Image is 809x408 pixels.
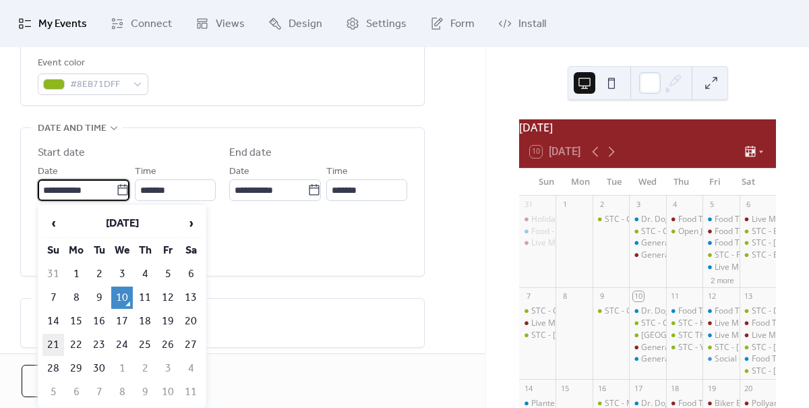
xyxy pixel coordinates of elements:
[597,169,631,196] div: Tue
[88,334,110,356] td: 23
[111,310,133,332] td: 17
[523,291,533,301] div: 7
[450,16,475,32] span: Form
[740,250,776,261] div: STC - EXHALE @ Sat Sep 6, 2025 7pm - 10pm (CDT)
[134,334,156,356] td: 25
[560,383,570,393] div: 15
[131,16,172,32] span: Connect
[65,287,87,309] td: 8
[42,263,64,285] td: 31
[111,239,133,262] th: We
[134,381,156,403] td: 9
[157,287,179,309] td: 12
[180,334,202,356] td: 27
[702,330,739,341] div: Live Music - JD Kostyk - Roselle @ Fri Sep 12, 2025 7pm - 10pm (CDT)
[157,310,179,332] td: 19
[43,210,63,237] span: ‹
[698,169,731,196] div: Fri
[180,310,202,332] td: 20
[42,310,64,332] td: 14
[593,214,629,225] div: STC - General Knowledge Trivia @ Tue Sep 2, 2025 7pm - 9pm (CDT)
[597,291,607,301] div: 9
[65,334,87,356] td: 22
[100,5,182,42] a: Connect
[702,237,739,249] div: Food Truck- Uncle Cams Sandwiches - Roselle @ Fri Sep 5, 2025 5pm - 9pm (CDT)
[702,342,739,353] div: STC - Warren Douglas Band @ Fri Sep 12, 2025 7pm - 10pm (CDT)
[134,287,156,309] td: 11
[180,263,202,285] td: 6
[593,305,629,317] div: STC - General Knowledge Trivia @ Tue Sep 9, 2025 7pm - 9pm (CDT)
[530,169,564,196] div: Sun
[42,381,64,403] td: 5
[180,381,202,403] td: 11
[88,381,110,403] td: 7
[111,357,133,380] td: 1
[134,239,156,262] th: Th
[560,200,570,210] div: 1
[38,16,87,32] span: My Events
[519,330,556,341] div: STC - Hunt House Creative Arts Center Adult Band Showcase @ Sun Sep 7, 2025 5pm - 7pm (CDT)STC - ...
[597,383,607,393] div: 16
[134,310,156,332] td: 18
[38,145,85,161] div: Start date
[42,357,64,380] td: 28
[38,121,107,137] span: Date and time
[740,353,776,365] div: Food Truck - Chuck’s Wood Fired Pizza - Roselle @ Sat Sep 13, 2025 5pm - 8pm (CST)
[181,210,201,237] span: ›
[707,383,717,393] div: 19
[740,318,776,329] div: Food Truck - Happy Times - Lemont @ Sat Sep 13, 2025 2pm - 6pm (CDT)
[597,200,607,210] div: 2
[523,200,533,210] div: 31
[42,334,64,356] td: 21
[740,226,776,237] div: STC - Brew Town Bites @ Sat Sep 6, 2025 2pm - 7pm (CDT)
[702,318,739,329] div: Live Music - Dan Colles - Lemont @ Fri Sep 12, 2025 7pm - 10pm (CDT)
[111,263,133,285] td: 3
[666,226,702,237] div: Open Jam with Sam Wyatt @ STC @ Thu Sep 4, 2025 7pm - 11pm (CDT)
[88,357,110,380] td: 30
[289,16,322,32] span: Design
[326,164,348,180] span: Time
[488,5,556,42] a: Install
[670,200,680,210] div: 4
[38,164,58,180] span: Date
[707,291,717,301] div: 12
[519,119,776,136] div: [DATE]
[740,305,776,317] div: STC - Dark Horse Grill @ Sat Sep 13, 2025 1pm - 5pm (CDT)
[564,169,597,196] div: Mon
[702,250,739,261] div: STC - Four Ds BBQ @ Fri Sep 5, 2025 5pm - 9pm (CDT)
[519,214,556,225] div: Holiday Taproom Hours 12pm -10pm @ Sun Aug 31, 2025
[666,214,702,225] div: Food Truck - Tacos Los Jarochitos - Lemont @ Thu Sep 4, 2025 5pm - 9pm (CDT)
[740,237,776,249] div: STC - Terry Byrne @ Sat Sep 6, 2025 2pm - 5pm (CDT)
[518,16,546,32] span: Install
[519,318,556,329] div: Live Music - Dylan Raymond - Lemont @ Sun Sep 7, 2025 2pm - 4pm (CDT)
[22,365,110,397] button: Cancel
[666,342,702,353] div: STC - Yacht Rockettes @ Thu Sep 11, 2025 7pm - 10pm (CDT)
[666,305,702,317] div: Food Truck - Dr Dogs - Roselle @ Thu Sep 11, 2025 5pm - 9pm (CDT)
[531,214,709,225] div: Holiday Taproom Hours 12pm -10pm @ [DATE]
[157,381,179,403] td: 10
[366,16,407,32] span: Settings
[180,357,202,380] td: 4
[519,305,556,317] div: STC - Outdoor Doggie Dining class @ 1pm - 2:30pm (CDT)
[519,226,556,237] div: Food - Good Stuff Eats - Roselle @ Sun Aug 31, 2025 1pm - 4pm (CDT)
[88,310,110,332] td: 16
[629,342,665,353] div: General Knowledge Trivia - Lemont @ Wed Sep 10, 2025 7pm - 9pm (CDT)
[88,239,110,262] th: Tu
[744,200,754,210] div: 6
[633,291,643,301] div: 10
[65,381,87,403] td: 6
[229,164,249,180] span: Date
[744,383,754,393] div: 20
[258,5,332,42] a: Design
[65,209,179,238] th: [DATE]
[740,342,776,353] div: STC - Billy Denton @ Sat Sep 13, 2025 2pm - 5pm (CDT)
[629,226,665,237] div: STC - Charity Bike Ride with Sammy's Bikes @ Weekly from 6pm to 7:30pm on Wednesday from Wed May ...
[670,291,680,301] div: 11
[633,200,643,210] div: 3
[65,263,87,285] td: 1
[629,305,665,317] div: Dr. Dog’s Food Truck - Roselle @ Weekly from 6pm to 9pm
[336,5,417,42] a: Settings
[560,291,570,301] div: 8
[705,274,739,285] button: 2 more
